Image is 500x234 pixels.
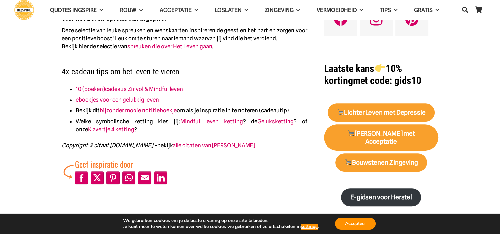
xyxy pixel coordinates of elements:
[242,2,248,18] span: Loslaten Menu
[160,7,192,13] span: Acceptatie
[62,59,307,77] h2: 4x cadeau tips om het leven te vieren
[106,171,120,184] a: Pin to Pinterest
[180,118,243,125] a: Mindful leven ketting
[137,170,153,186] li: Email This
[89,170,105,186] li: X (Twitter)
[105,170,121,186] li: Pinterest
[345,159,418,166] strong: Bouwstenen Zingeving
[324,124,438,151] a: 🛒[PERSON_NAME] met Acceptatie
[42,2,112,19] a: QUOTES INGSPIREQUOTES INGSPIRE Menu
[301,224,318,230] button: settings
[123,224,319,230] p: Je kunt meer te weten komen over welke cookies we gebruiken of ze uitschakelen in .
[91,171,104,184] a: Post to X (Twitter)
[127,43,212,50] a: spreuken die over Het Leven gaan
[75,158,169,170] div: Geef inspiratie door
[73,170,89,186] li: Facebook
[173,142,255,149] a: alle citaten van [PERSON_NAME]
[406,2,447,19] a: GRATISGRATIS Menu
[62,14,166,22] strong: Vier het Leven spreuk van Ingspire!
[122,171,135,184] a: Share to WhatsApp
[256,2,308,19] a: ZingevingZingeving Menu
[308,2,371,19] a: VERMOEIDHEIDVERMOEIDHEID Menu
[112,2,151,19] a: ROUWROUW Menu
[391,2,398,18] span: TIPS Menu
[257,118,294,125] a: Geluksketting
[414,7,433,13] span: GRATIS
[350,193,412,201] strong: E-gidsen voor Herstel
[375,63,385,73] img: 👉
[458,2,472,18] a: Zoeken
[341,188,421,207] a: E-gidsen voor Herstel
[207,2,256,19] a: LoslatenLoslaten Menu
[328,103,435,122] a: 🛒Lichter Leven met Depressie
[76,106,307,114] li: Bekijk dit om als je inspiratie in te noteren (cadeautip)
[324,63,438,87] h1: met code: gids10
[76,97,159,103] a: eboekjes voor een gelukkig leven
[76,86,183,92] a: 10 (boeken)cadeaus Zinvol & Mindful leven
[380,7,391,13] span: TIPS
[317,7,357,13] span: VERMOEIDHEID
[324,63,402,86] strong: Laatste kans 10% korting
[97,2,103,18] span: QUOTES INGSPIRE Menu
[337,109,344,115] img: 🛒
[62,26,307,50] p: Deze selectie van leuke spreuken en wenskaarten inspireren de geest en het hart en zorgen voor ee...
[50,7,97,13] span: QUOTES INGSPIRE
[120,7,136,13] span: ROUW
[76,117,307,133] li: Welke symbolische ketting kies jij: ? de ? of onze ?
[264,7,293,13] span: Zingeving
[75,171,88,184] a: Share to Facebook
[335,153,427,172] a: 🛒Bouwstenen Zingeving
[371,2,406,19] a: TIPSTIPS Menu
[215,7,242,13] span: Loslaten
[62,142,157,149] em: Copyright © citaat [DOMAIN_NAME] –
[88,126,134,133] a: Klavertje 4 ketting
[123,218,319,224] p: We gebruiken cookies om je de beste ervaring op onze site te bieden.
[433,2,439,18] span: GRATIS Menu
[153,170,169,186] li: LinkedIn
[100,107,177,114] a: bijzonder mooie notitieboekje
[348,130,354,136] img: 🛒
[138,171,151,184] a: Mail to Email This
[154,171,167,184] a: Share to LinkedIn
[347,130,415,145] strong: [PERSON_NAME] met Acceptatie
[121,170,137,186] li: WhatsApp
[357,2,363,18] span: VERMOEIDHEID Menu
[335,218,376,230] button: Accepteer
[192,2,198,18] span: Acceptatie Menu
[62,141,307,149] p: bekijk
[337,109,426,116] strong: Lichter Leven met Depressie
[345,159,351,165] img: 🛒
[479,213,495,229] a: Terug naar top
[136,2,143,18] span: ROUW Menu
[151,2,207,19] a: AcceptatieAcceptatie Menu
[293,2,300,18] span: Zingeving Menu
